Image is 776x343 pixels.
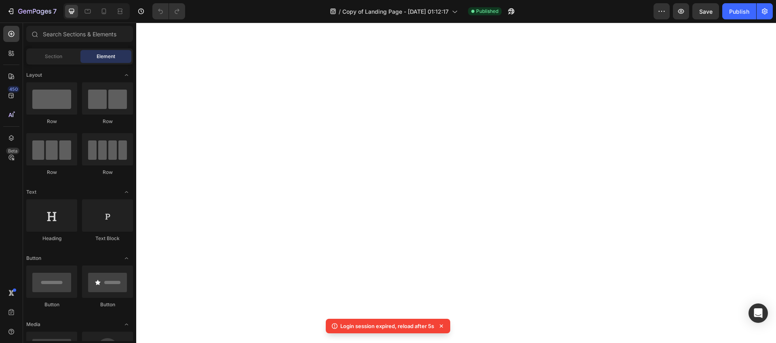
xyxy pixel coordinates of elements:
span: / [339,7,341,16]
button: Save [692,3,719,19]
iframe: Design area [136,23,776,343]
span: Copy of Landing Page - [DATE] 01:12:17 [342,7,449,16]
span: Save [699,8,713,15]
div: Button [26,301,77,308]
span: Media [26,321,40,328]
span: Element [97,53,115,60]
div: Row [26,118,77,125]
span: Published [476,8,498,15]
div: Open Intercom Messenger [749,303,768,323]
span: Button [26,255,41,262]
button: 7 [3,3,60,19]
p: 7 [53,6,57,16]
div: Button [82,301,133,308]
input: Search Sections & Elements [26,26,133,42]
span: Toggle open [120,69,133,82]
span: Toggle open [120,252,133,265]
div: Beta [6,148,19,154]
div: Undo/Redo [152,3,185,19]
div: Text Block [82,235,133,242]
span: Section [45,53,62,60]
span: Toggle open [120,318,133,331]
div: 450 [8,86,19,92]
div: Row [82,118,133,125]
span: Toggle open [120,186,133,199]
span: Layout [26,71,42,79]
span: Text [26,188,36,196]
div: Heading [26,235,77,242]
div: Row [26,169,77,176]
button: Publish [722,3,756,19]
div: Publish [729,7,749,16]
div: Row [82,169,133,176]
p: Login session expired, reload after 5s [340,322,434,330]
